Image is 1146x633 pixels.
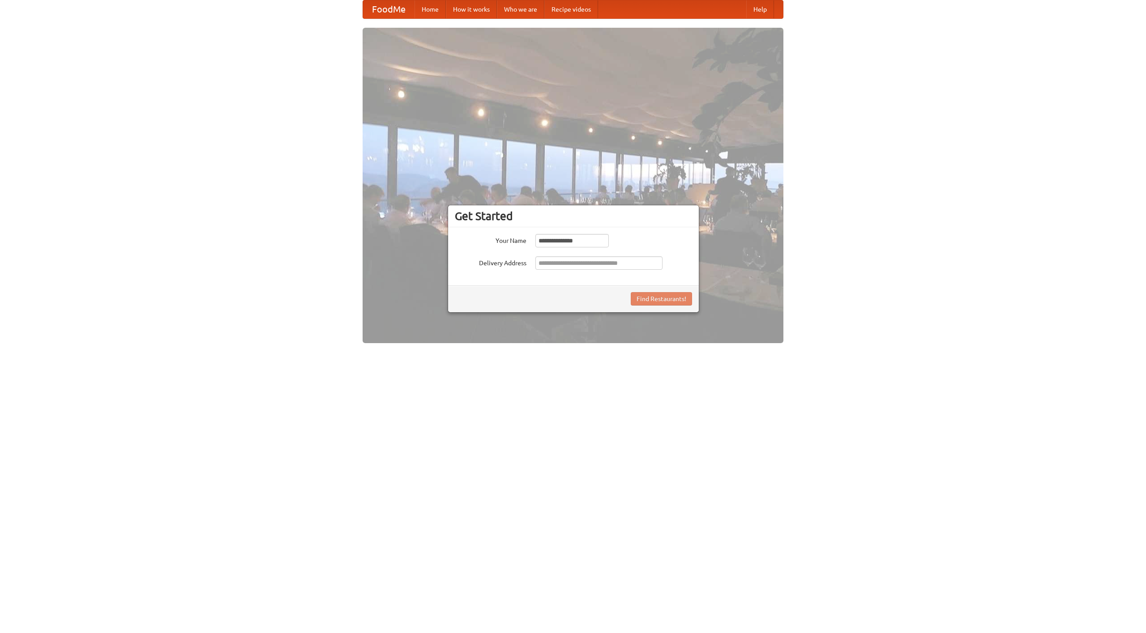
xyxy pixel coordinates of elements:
a: How it works [446,0,497,18]
h3: Get Started [455,209,692,223]
button: Find Restaurants! [631,292,692,306]
a: FoodMe [363,0,415,18]
a: Recipe videos [544,0,598,18]
a: Home [415,0,446,18]
a: Who we are [497,0,544,18]
label: Delivery Address [455,256,526,268]
label: Your Name [455,234,526,245]
a: Help [746,0,774,18]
